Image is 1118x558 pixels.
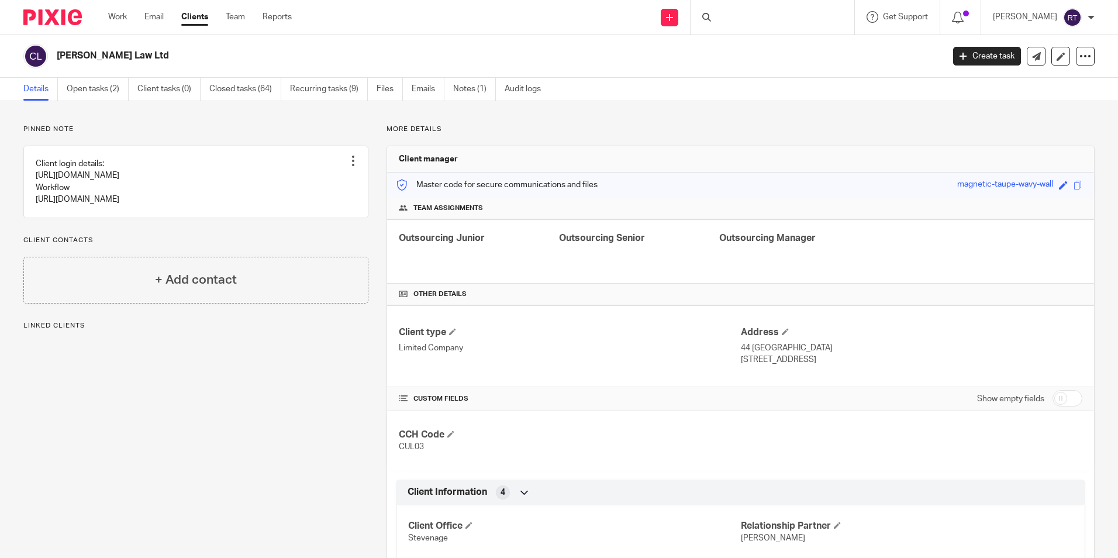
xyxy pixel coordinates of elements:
h4: Client Office [408,520,740,532]
span: Change Client type [449,328,456,335]
label: Show empty fields [977,393,1044,405]
h4: + Add contact [155,271,237,289]
span: Client Information [408,486,487,498]
p: More details [387,125,1095,134]
a: Client tasks (0) [137,78,201,101]
img: svg%3E [23,44,48,68]
img: Pixie [23,9,82,25]
h4: Client type [399,326,740,339]
p: Pinned note [23,125,368,134]
a: Clients [181,11,208,23]
h2: [PERSON_NAME] Law Ltd [57,50,760,62]
a: Recurring tasks (9) [290,78,368,101]
span: Edit CCH Code [447,430,454,438]
a: Notes (1) [453,78,496,101]
a: Reports [263,11,292,23]
div: magnetic-taupe-wavy-wall [957,178,1053,192]
span: Edit Relationship Partner [834,522,841,529]
span: Outsourcing Junior [399,233,485,243]
span: Outsourcing Senior [559,233,645,243]
img: svg%3E [1063,8,1082,27]
span: [PERSON_NAME] [741,534,805,542]
p: 44 [GEOGRAPHIC_DATA] [741,342,1082,354]
span: Other details [413,290,467,299]
a: Email [144,11,164,23]
span: Edit Client Office [465,522,472,529]
span: Copy to clipboard [1074,181,1082,190]
a: Files [377,78,403,101]
h4: Address [741,326,1082,339]
p: Client contacts [23,236,368,245]
p: Linked clients [23,321,368,330]
p: [PERSON_NAME] [993,11,1057,23]
a: Emails [412,78,444,101]
h4: CCH Code [399,429,740,441]
a: Edit client [1051,47,1070,66]
span: 4 [501,487,505,498]
a: Open tasks (2) [67,78,129,101]
span: Edit Address [782,328,789,335]
a: Audit logs [505,78,550,101]
span: Stevenage [408,534,448,542]
span: Team assignments [413,204,483,213]
a: Send new email [1027,47,1045,66]
a: Details [23,78,58,101]
a: Closed tasks (64) [209,78,281,101]
span: CUL03 [399,443,424,451]
p: [STREET_ADDRESS] [741,354,1082,366]
p: Master code for secure communications and files [396,179,598,191]
a: Create task [953,47,1021,66]
a: Work [108,11,127,23]
h4: Relationship Partner [741,520,1073,532]
h4: CUSTOM FIELDS [399,394,740,404]
span: Outsourcing Manager [719,233,816,243]
p: Limited Company [399,342,740,354]
h3: Client manager [399,153,458,165]
a: Team [226,11,245,23]
span: Edit code [1059,181,1068,190]
span: Get Support [883,13,928,21]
